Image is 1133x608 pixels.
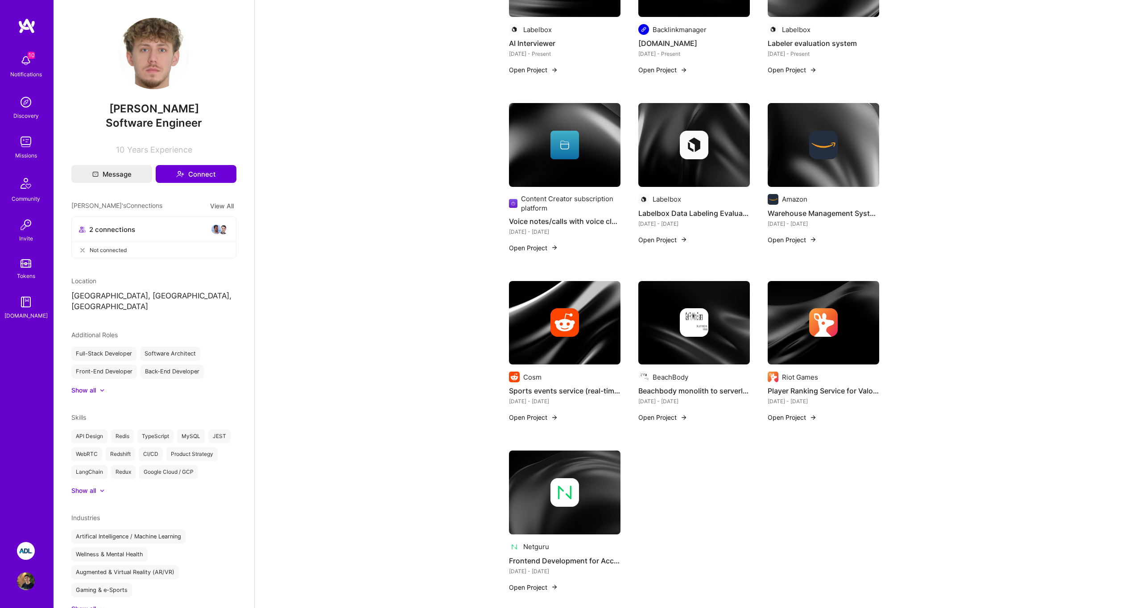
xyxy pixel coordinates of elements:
img: Company logo [680,131,708,159]
div: [DATE] - [DATE] [768,397,879,406]
img: Company logo [509,24,520,35]
div: Location [71,276,236,285]
div: [DATE] - Present [638,49,750,58]
img: discovery [17,93,35,111]
button: 2 connectionsavataravatarNot connected [71,216,236,258]
button: View All [207,201,236,211]
div: CI/CD [139,447,163,461]
img: avatar [211,224,222,235]
img: cover [768,281,879,365]
div: [DATE] - [DATE] [638,219,750,228]
img: bell [17,52,35,70]
img: Company logo [638,372,649,382]
span: Not connected [90,245,127,255]
p: [GEOGRAPHIC_DATA], [GEOGRAPHIC_DATA], [GEOGRAPHIC_DATA] [71,291,236,312]
div: Redshift [106,447,135,461]
img: Company logo [509,198,518,209]
button: Open Project [509,243,558,252]
button: Open Project [638,65,687,74]
span: Skills [71,414,86,421]
div: Artifical Intelligence / Machine Learning [71,529,186,544]
div: Backlinkmanager [653,25,707,34]
div: Redis [111,429,134,443]
div: Discovery [13,111,39,120]
button: Connect [156,165,236,183]
div: Invite [19,234,33,243]
img: cover [509,103,620,187]
button: Open Project [509,413,558,422]
img: Company logo [638,24,649,35]
img: teamwork [17,133,35,151]
i: icon CloseGray [79,247,86,254]
img: Company logo [768,194,778,205]
i: icon Mail [92,171,99,177]
button: Open Project [768,235,817,244]
img: cover [638,281,750,365]
img: Company logo [809,308,838,337]
img: Invite [17,216,35,234]
h4: Beachbody monolith to serverless micro-services [638,385,750,397]
button: Open Project [638,235,687,244]
img: arrow-right [680,66,687,74]
div: MySQL [177,429,205,443]
div: Full-Stack Developer [71,347,136,361]
span: 10 [116,145,124,154]
div: Labelbox [782,25,810,34]
div: Labelbox [523,25,552,34]
img: arrow-right [680,236,687,243]
div: Cosm [523,372,542,382]
img: User Avatar [17,572,35,590]
div: [DATE] - Present [509,49,620,58]
h4: Sports events service (real-time tracking) [509,385,620,397]
img: arrow-right [551,414,558,421]
h4: AI Interviewer [509,37,620,49]
img: Company logo [680,308,708,337]
div: Missions [15,151,37,160]
img: User Avatar [118,18,190,89]
span: Years Experience [127,145,192,154]
div: Notifications [10,70,42,79]
div: Software Architect [140,347,200,361]
h4: Warehouse Management System Development [768,207,879,219]
span: Additional Roles [71,331,118,339]
button: Open Project [509,583,558,592]
div: Labelbox [653,194,681,204]
h4: [DOMAIN_NAME] [638,37,750,49]
img: tokens [21,259,31,268]
div: Netguru [523,542,549,551]
div: JEST [208,429,231,443]
img: guide book [17,293,35,311]
i: icon Connect [176,170,184,178]
div: Gaming & e-Sports [71,583,132,597]
span: Industries [71,514,100,521]
button: Open Project [768,65,817,74]
div: Google Cloud / GCP [139,465,198,479]
div: Redux [111,465,136,479]
div: Show all [71,386,96,395]
h4: Labeler evaluation system [768,37,879,49]
img: Company logo [550,478,579,507]
div: Tokens [17,271,35,281]
img: arrow-right [551,244,558,251]
button: Open Project [768,413,817,422]
span: 2 connections [89,225,135,234]
div: Amazon [782,194,807,204]
div: Community [12,194,40,203]
h4: Frontend Development for Accounting Software [509,555,620,567]
img: logo [18,18,36,34]
span: [PERSON_NAME]'s Connections [71,201,162,211]
div: Back-End Developer [141,364,204,379]
h4: Player Ranking Service for Valorant [768,385,879,397]
div: [DATE] - [DATE] [768,219,879,228]
div: API Design [71,429,108,443]
img: Community [15,173,37,194]
img: Company logo [509,372,520,382]
img: arrow-right [810,66,817,74]
div: Content Creator subscription platform [521,194,620,213]
span: 10 [28,52,35,59]
img: arrow-right [810,236,817,243]
div: [DATE] - Present [768,49,879,58]
div: Augmented & Virtual Reality (AR/VR) [71,565,179,579]
i: icon Collaborator [79,226,86,233]
img: arrow-right [551,583,558,591]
